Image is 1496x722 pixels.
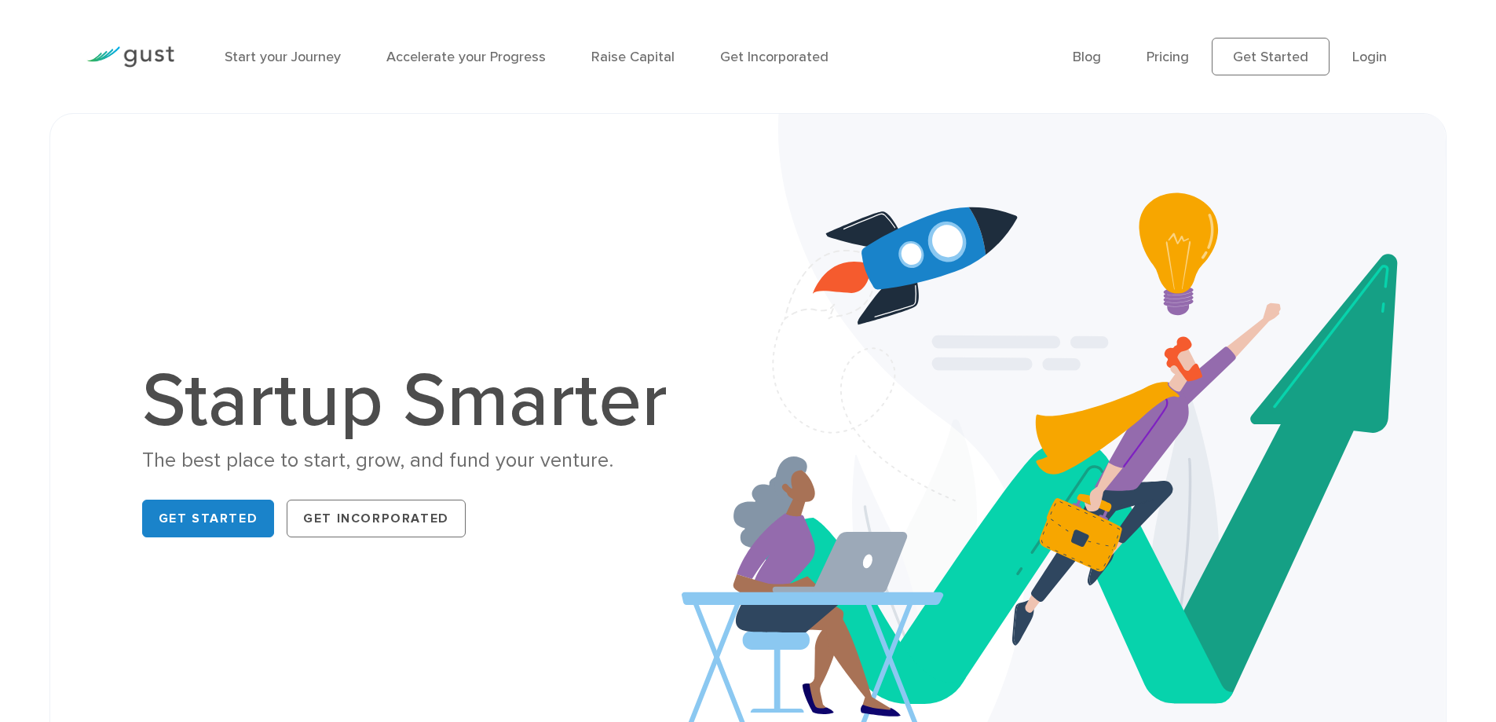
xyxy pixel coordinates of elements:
[225,49,341,65] a: Start your Journey
[1212,38,1330,75] a: Get Started
[386,49,546,65] a: Accelerate your Progress
[142,364,684,439] h1: Startup Smarter
[1073,49,1101,65] a: Blog
[142,500,275,537] a: Get Started
[591,49,675,65] a: Raise Capital
[1147,49,1189,65] a: Pricing
[1352,49,1387,65] a: Login
[720,49,828,65] a: Get Incorporated
[86,46,174,68] img: Gust Logo
[142,447,684,475] div: The best place to start, grow, and fund your venture.
[287,500,466,537] a: Get Incorporated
